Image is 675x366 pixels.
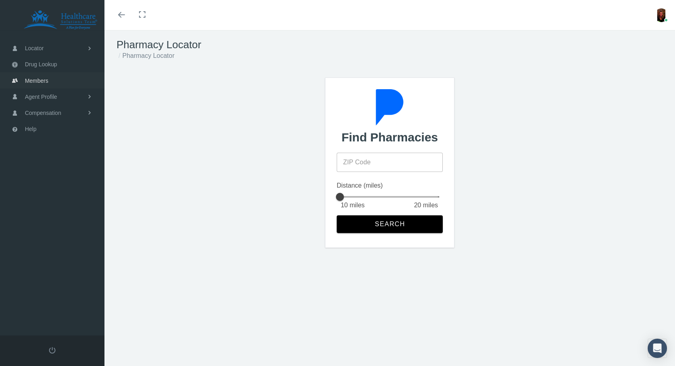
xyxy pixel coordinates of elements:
[341,200,365,210] div: 10 miles
[25,57,57,72] span: Drug Lookup
[342,130,438,145] h2: Find Pharmacies
[337,181,443,190] div: Distance (miles)
[12,10,108,30] img: HEALTHCARE SOLUTIONS TEAM, LLC
[337,215,443,233] button: Search
[25,89,57,104] span: Agent Profile
[25,121,37,137] span: Help
[374,221,405,228] span: Search
[648,339,667,358] div: Open Intercom Messenger
[25,105,61,121] span: Compensation
[25,73,48,88] span: Members
[25,41,44,56] span: Locator
[655,8,668,22] img: S_Profile_Picture_10259.jpg
[372,89,408,125] img: gecBt0JDzQm8O6kn25X4gW9lZq9CCVzdclDVqCHmA7bLfqN9fqRSwNmnCZ0K3CoNLSfwcuCe0bByAtsDYhs1pJzAV9A5Gk5OY...
[117,39,663,51] h1: Pharmacy Locator
[414,200,438,210] div: 20 miles
[117,51,174,61] li: Pharmacy Locator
